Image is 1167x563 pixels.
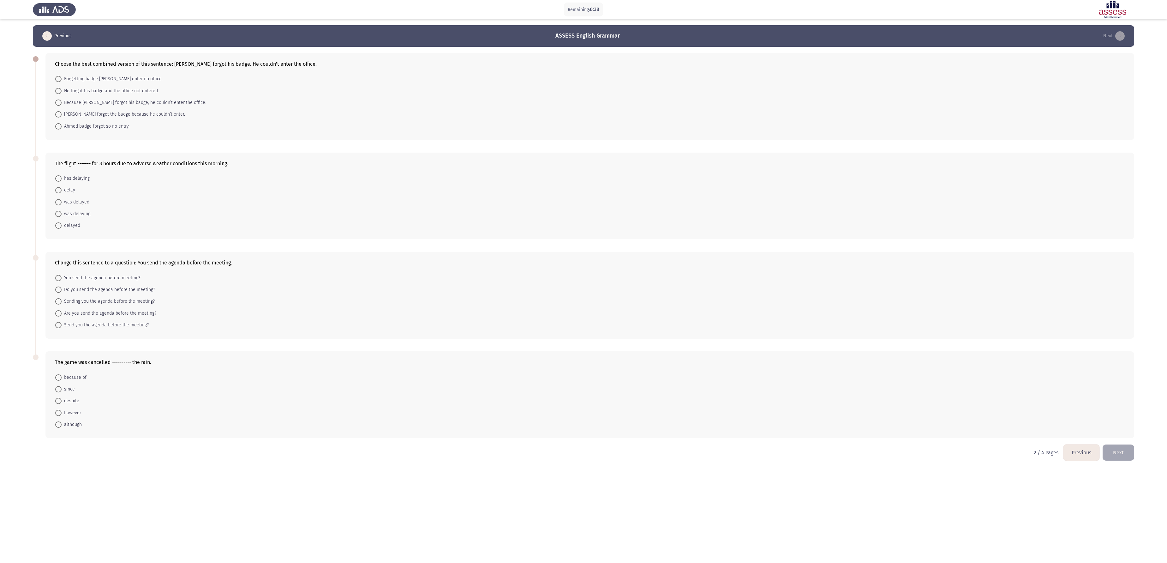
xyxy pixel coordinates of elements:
[55,260,1125,266] div: Change this sentence to a question: You send the agenda before the meeting.
[62,99,206,106] span: Because [PERSON_NAME] forgot his badge, he couldn’t enter the office.
[62,397,79,405] span: despite
[62,298,155,305] span: Sending you the agenda before the meeting?
[62,374,87,381] span: because of
[62,186,75,194] span: delay
[62,198,89,206] span: was delayed
[55,160,1125,166] div: The flight ------- for 3 hours due to adverse weather conditions this morning.
[62,274,140,282] span: You send the agenda before meeting?
[62,123,129,130] span: Ahmed badge forgot so no entry.
[555,32,620,40] h3: ASSESS English Grammar
[55,359,1125,365] div: The game was cancelled ---------- the rain.
[62,87,159,95] span: He forgot his badge and the office not entered.
[40,31,74,41] button: load previous page
[62,75,163,83] span: Forgetting badge [PERSON_NAME] enter no office.
[62,409,81,417] span: however
[62,210,90,218] span: was delaying
[62,321,149,329] span: Send you the agenda before the meeting?
[62,421,82,428] span: although
[55,61,1125,67] div: Choose the best combined version of this sentence: [PERSON_NAME] forgot his badge. He couldn’t en...
[62,175,90,182] span: has delaying
[1103,445,1134,461] button: check the missing
[1091,1,1134,18] img: Assessment logo of ASSESS English Language Assessment (3 Module) (Ba - IB)
[62,310,156,317] span: Are you send the agenda before the meeting?
[33,1,76,18] img: Assess Talent Management logo
[62,385,75,393] span: since
[62,222,80,229] span: delayed
[62,111,185,118] span: [PERSON_NAME] forgot the badge because he couldn’t enter.
[1063,445,1099,461] button: load previous page
[568,6,599,14] p: Remaining:
[62,286,155,294] span: Do you send the agenda before the meeting?
[1034,450,1058,456] p: 2 / 4 Pages
[1101,31,1127,41] button: check the missing
[590,6,599,12] span: 6:38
